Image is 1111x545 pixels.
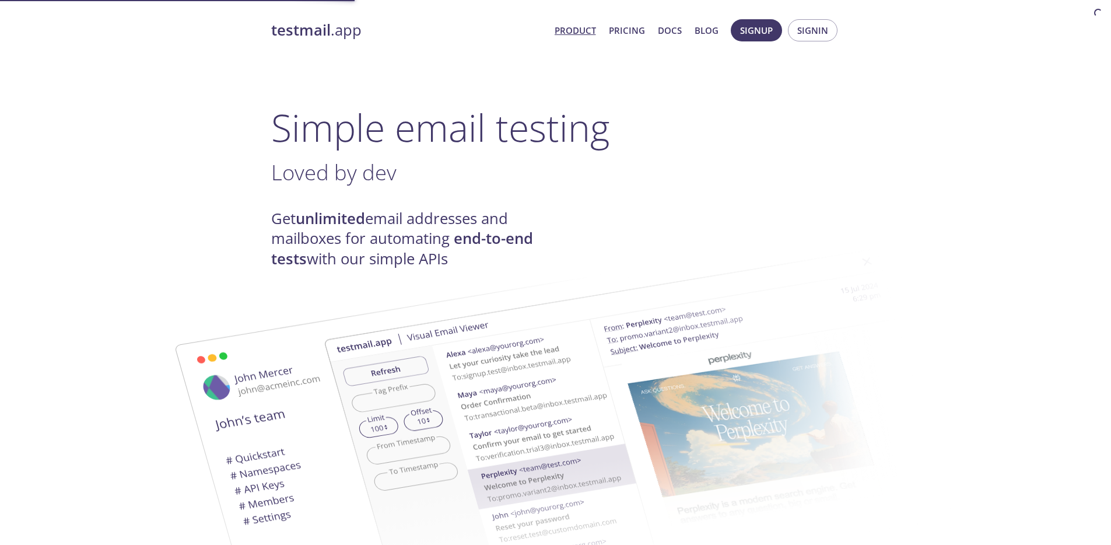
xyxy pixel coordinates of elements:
[271,20,331,40] strong: testmail
[271,209,556,269] h4: Get email addresses and mailboxes for automating with our simple APIs
[788,19,837,41] button: Signin
[609,23,645,38] a: Pricing
[658,23,682,38] a: Docs
[731,19,782,41] button: Signup
[740,23,773,38] span: Signup
[271,105,840,150] h1: Simple email testing
[271,20,545,40] a: testmail.app
[271,158,397,187] span: Loved by dev
[797,23,828,38] span: Signin
[271,228,533,268] strong: end-to-end tests
[695,23,719,38] a: Blog
[296,208,365,229] strong: unlimited
[555,23,596,38] a: Product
